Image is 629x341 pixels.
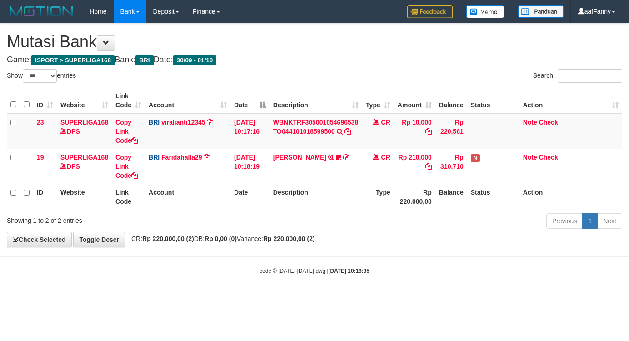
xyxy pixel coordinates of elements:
[57,149,112,184] td: DPS
[467,88,519,114] th: Status
[273,119,359,135] a: WBNKTRF305001054696538 TO044101018599500
[260,268,369,274] small: code © [DATE]-[DATE] dwg |
[73,232,125,247] a: Toggle Descr
[33,88,57,114] th: ID: activate to sort column ascending
[135,55,153,65] span: BRI
[230,114,270,149] td: [DATE] 10:17:16
[7,5,76,18] img: MOTION_logo.png
[471,154,480,162] span: Has Note
[7,232,72,247] a: Check Selected
[381,119,390,126] span: CR
[37,119,44,126] span: 23
[230,149,270,184] td: [DATE] 10:18:19
[207,119,213,126] a: Copy viralianti12345 to clipboard
[597,213,622,229] a: Next
[270,184,362,210] th: Description
[519,184,622,210] th: Action
[161,154,202,161] a: Faridahalla29
[344,128,351,135] a: Copy WBNKTRF305001054696538 TO044101018599500 to clipboard
[57,184,112,210] th: Website
[7,33,622,51] h1: Mutasi Bank
[523,119,537,126] a: Note
[7,212,255,225] div: Showing 1 to 2 of 2 entries
[394,184,435,210] th: Rp 220.000,00
[329,268,369,274] strong: [DATE] 10:18:35
[115,119,138,144] a: Copy Link Code
[142,235,194,242] strong: Rp 220.000,00 (2)
[112,184,145,210] th: Link Code
[23,69,57,83] select: Showentries
[558,69,622,83] input: Search:
[435,88,467,114] th: Balance
[149,154,160,161] span: BRI
[362,184,394,210] th: Type
[57,88,112,114] th: Website: activate to sort column ascending
[57,114,112,149] td: DPS
[204,154,210,161] a: Copy Faridahalla29 to clipboard
[435,184,467,210] th: Balance
[273,154,326,161] a: [PERSON_NAME]
[173,55,217,65] span: 30/09 - 01/10
[425,163,432,170] a: Copy Rp 210,000 to clipboard
[533,69,622,83] label: Search:
[425,128,432,135] a: Copy Rp 10,000 to clipboard
[546,213,583,229] a: Previous
[523,154,537,161] a: Note
[539,154,558,161] a: Check
[466,5,504,18] img: Button%20Memo.svg
[145,184,230,210] th: Account
[263,235,315,242] strong: Rp 220.000,00 (2)
[381,154,390,161] span: CR
[205,235,237,242] strong: Rp 0,00 (0)
[31,55,115,65] span: ISPORT > SUPERLIGA168
[467,184,519,210] th: Status
[582,213,598,229] a: 1
[127,235,315,242] span: CR: DB: Variance:
[230,88,270,114] th: Date: activate to sort column descending
[60,154,108,161] a: SUPERLIGA168
[407,5,453,18] img: Feedback.jpg
[33,184,57,210] th: ID
[145,88,230,114] th: Account: activate to sort column ascending
[161,119,205,126] a: viralianti12345
[435,114,467,149] td: Rp 220,561
[394,88,435,114] th: Amount: activate to sort column ascending
[343,154,349,161] a: Copy REZA FEBY to clipboard
[518,5,564,18] img: panduan.png
[60,119,108,126] a: SUPERLIGA168
[115,154,138,179] a: Copy Link Code
[7,69,76,83] label: Show entries
[112,88,145,114] th: Link Code: activate to sort column ascending
[394,149,435,184] td: Rp 210,000
[270,88,362,114] th: Description: activate to sort column ascending
[37,154,44,161] span: 19
[435,149,467,184] td: Rp 310,710
[362,88,394,114] th: Type: activate to sort column ascending
[539,119,558,126] a: Check
[519,88,622,114] th: Action: activate to sort column ascending
[230,184,270,210] th: Date
[7,55,622,65] h4: Game: Bank: Date:
[394,114,435,149] td: Rp 10,000
[149,119,160,126] span: BRI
